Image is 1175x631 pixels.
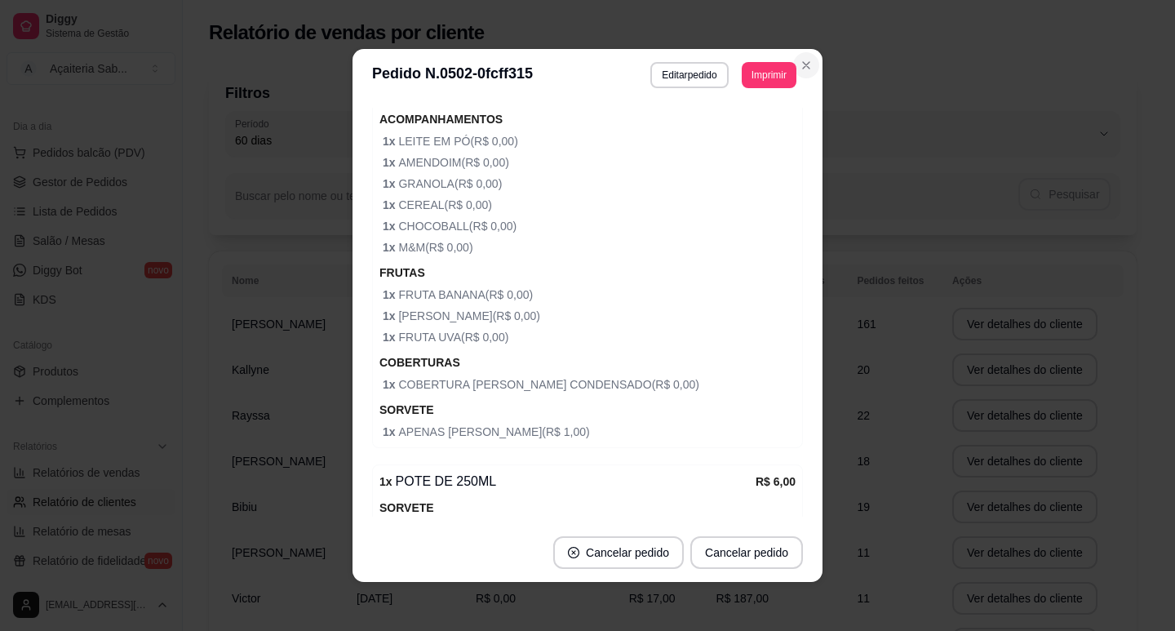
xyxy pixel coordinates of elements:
button: Close [793,52,819,78]
span: close-circle [568,547,579,558]
span: [PERSON_NAME] ( R$ 0,00 ) [383,307,796,325]
div: POTE DE 250ML [379,472,756,491]
strong: 1 x [379,475,392,488]
strong: SORVETE [379,403,434,416]
strong: 1 x [383,135,398,148]
span: M&M ( R$ 0,00 ) [383,238,796,256]
strong: 1 x [383,198,398,211]
span: APENAS [PERSON_NAME] ( R$ 1,00 ) [383,423,796,441]
strong: 1 x [383,288,398,301]
h3: Pedido N. 0502-0fcff315 [372,62,533,88]
span: FRUTA UVA ( R$ 0,00 ) [383,328,796,346]
span: FRUTA BANANA ( R$ 0,00 ) [383,286,796,304]
strong: 1 x [383,378,398,391]
button: Editarpedido [650,62,728,88]
span: AMENDOIM ( R$ 0,00 ) [383,153,796,171]
strong: 1 x [383,331,398,344]
span: LEITE EM PÓ ( R$ 0,00 ) [383,132,796,150]
strong: 1 x [383,220,398,233]
strong: 1 x [383,156,398,169]
span: CHOCOBALL ( R$ 0,00 ) [383,217,796,235]
strong: 1 x [383,177,398,190]
span: COBERTURA [PERSON_NAME] CONDENSADO ( R$ 0,00 ) [383,375,796,393]
button: Imprimir [742,62,796,88]
span: GRANOLA ( R$ 0,00 ) [383,175,796,193]
button: close-circleCancelar pedido [553,536,684,569]
strong: COBERTURAS [379,356,460,369]
strong: 1 x [383,425,398,438]
strong: SORVETE [379,501,434,514]
strong: FRUTAS [379,266,425,279]
strong: 1 x [383,241,398,254]
strong: ACOMPANHAMENTOS [379,113,503,126]
strong: R$ 6,00 [756,475,796,488]
span: CEREAL ( R$ 0,00 ) [383,196,796,214]
strong: 1 x [383,309,398,322]
button: Cancelar pedido [690,536,803,569]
